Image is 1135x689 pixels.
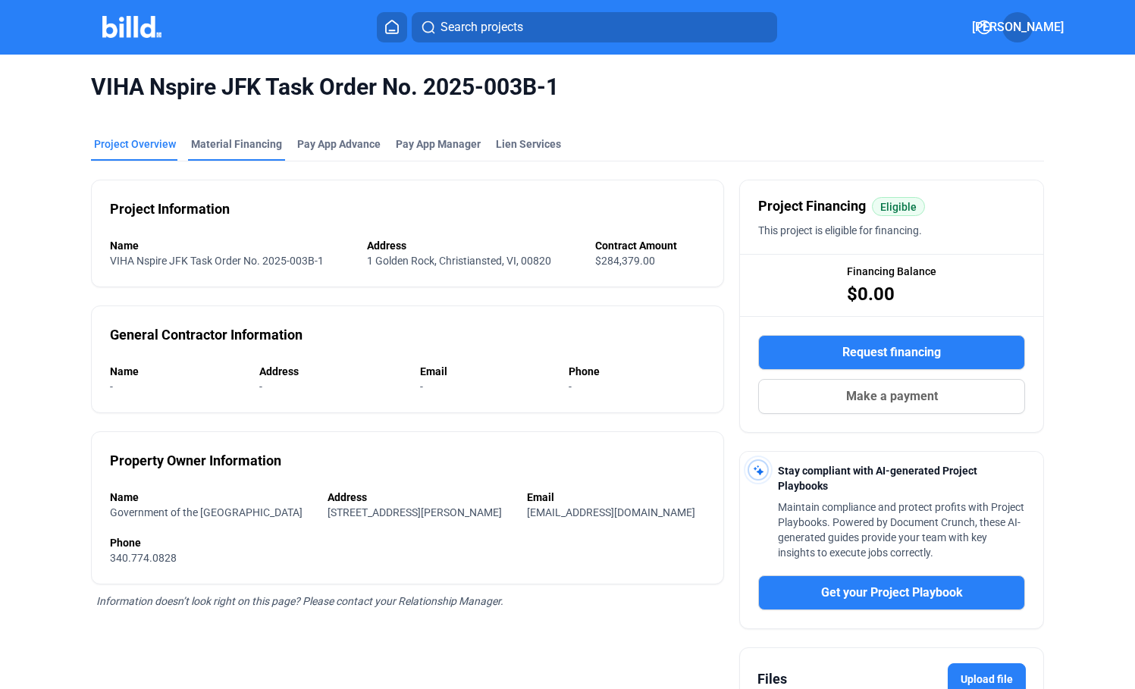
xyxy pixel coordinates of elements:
[91,73,1045,102] span: VIHA Nspire JFK Task Order No. 2025-003B-1
[847,282,895,306] span: $0.00
[420,381,423,393] span: -
[758,379,1025,414] button: Make a payment
[96,595,503,607] span: Information doesn’t look right on this page? Please contact your Relationship Manager.
[297,136,381,152] div: Pay App Advance
[367,255,551,267] span: 1 Golden Rock, Christiansted, VI, 00820
[527,506,695,518] span: [EMAIL_ADDRESS][DOMAIN_NAME]
[569,381,572,393] span: -
[847,264,936,279] span: Financing Balance
[595,238,706,253] div: Contract Amount
[441,18,523,36] span: Search projects
[110,506,303,518] span: Government of the [GEOGRAPHIC_DATA]
[842,343,941,362] span: Request financing
[259,381,262,393] span: -
[110,364,245,379] div: Name
[259,364,405,379] div: Address
[110,255,324,267] span: VIHA Nspire JFK Task Order No. 2025-003B-1
[191,136,282,152] div: Material Financing
[110,324,303,346] div: General Contractor Information
[758,575,1025,610] button: Get your Project Playbook
[328,490,512,505] div: Address
[328,506,502,518] span: [STREET_ADDRESS][PERSON_NAME]
[972,18,1064,36] span: [PERSON_NAME]
[102,16,162,38] img: Billd Company Logo
[846,387,938,406] span: Make a payment
[420,364,553,379] div: Email
[778,501,1024,559] span: Maintain compliance and protect profits with Project Playbooks. Powered by Document Crunch, these...
[110,450,281,471] div: Property Owner Information
[872,197,925,216] mat-chip: Eligible
[110,535,706,550] div: Phone
[527,490,705,505] div: Email
[595,255,655,267] span: $284,379.00
[821,584,963,602] span: Get your Project Playbook
[396,136,481,152] span: Pay App Manager
[110,552,177,564] span: 340.774.0828
[569,364,706,379] div: Phone
[110,238,353,253] div: Name
[758,196,866,217] span: Project Financing
[367,238,580,253] div: Address
[94,136,176,152] div: Project Overview
[778,465,977,492] span: Stay compliant with AI-generated Project Playbooks
[110,199,230,220] div: Project Information
[758,224,922,236] span: This project is eligible for financing.
[496,136,561,152] div: Lien Services
[412,12,777,42] button: Search projects
[110,490,312,505] div: Name
[1002,12,1033,42] button: [PERSON_NAME]
[758,335,1025,370] button: Request financing
[110,381,113,393] span: -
